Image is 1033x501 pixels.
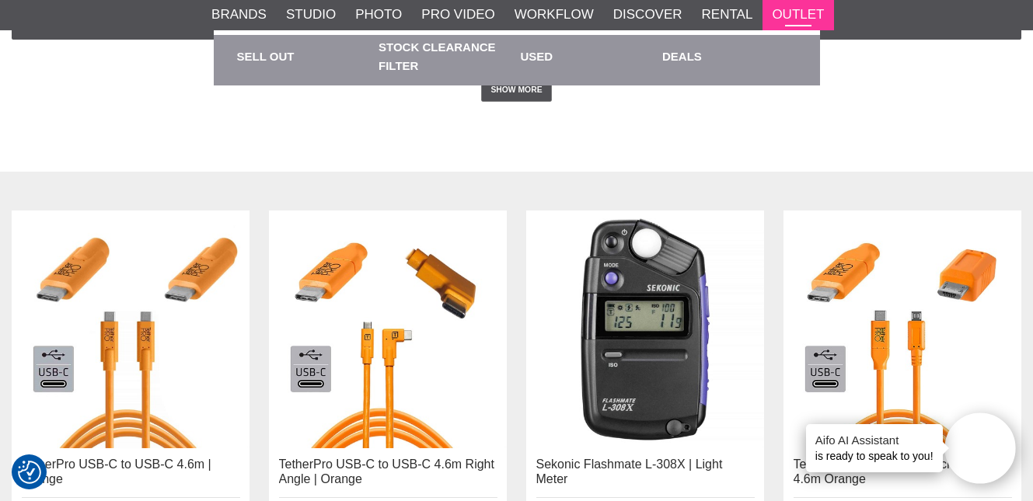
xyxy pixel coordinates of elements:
[279,458,494,485] a: TetherPro USB-C to USB-C 4.6m Right Angle | Orange
[806,424,943,472] div: is ready to speak to you!
[536,458,723,485] a: Sekonic Flashmate L-308X | Light Meter
[783,210,1021,448] img: TetherPro USB-C to 2.0 Micro-B 5- Pin 4.6m Orange
[18,461,41,484] img: Revisit consent button
[521,35,655,78] a: Used
[772,5,824,25] a: Outlet
[379,35,513,78] a: Stock Clearance Filter
[662,35,797,78] a: Deals
[286,5,336,25] a: Studio
[815,432,934,448] h4: Aifo AI Assistant
[794,458,1007,485] a: TetherPro USB-C to 2.0 Micro-B 5- Pin 4.6m Orange
[12,210,250,448] img: TetherPro USB-C to USB-C 4.6m | Orange
[526,210,764,448] img: Sekonic Flashmate L-308X | Light Meter
[702,5,753,25] a: Rental
[269,210,507,448] img: TetherPro USB-C to USB-C 4.6m Right Angle | Orange
[355,5,402,25] a: Photo
[481,78,552,102] a: SHOW MORE
[613,5,682,25] a: Discover
[515,5,594,25] a: Workflow
[237,35,372,78] a: Sell Out
[22,458,211,485] a: TetherPro USB-C to USB-C 4.6m | Orange
[421,5,494,25] a: Pro Video
[18,458,41,486] button: Consent Preferences
[211,5,267,25] a: Brands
